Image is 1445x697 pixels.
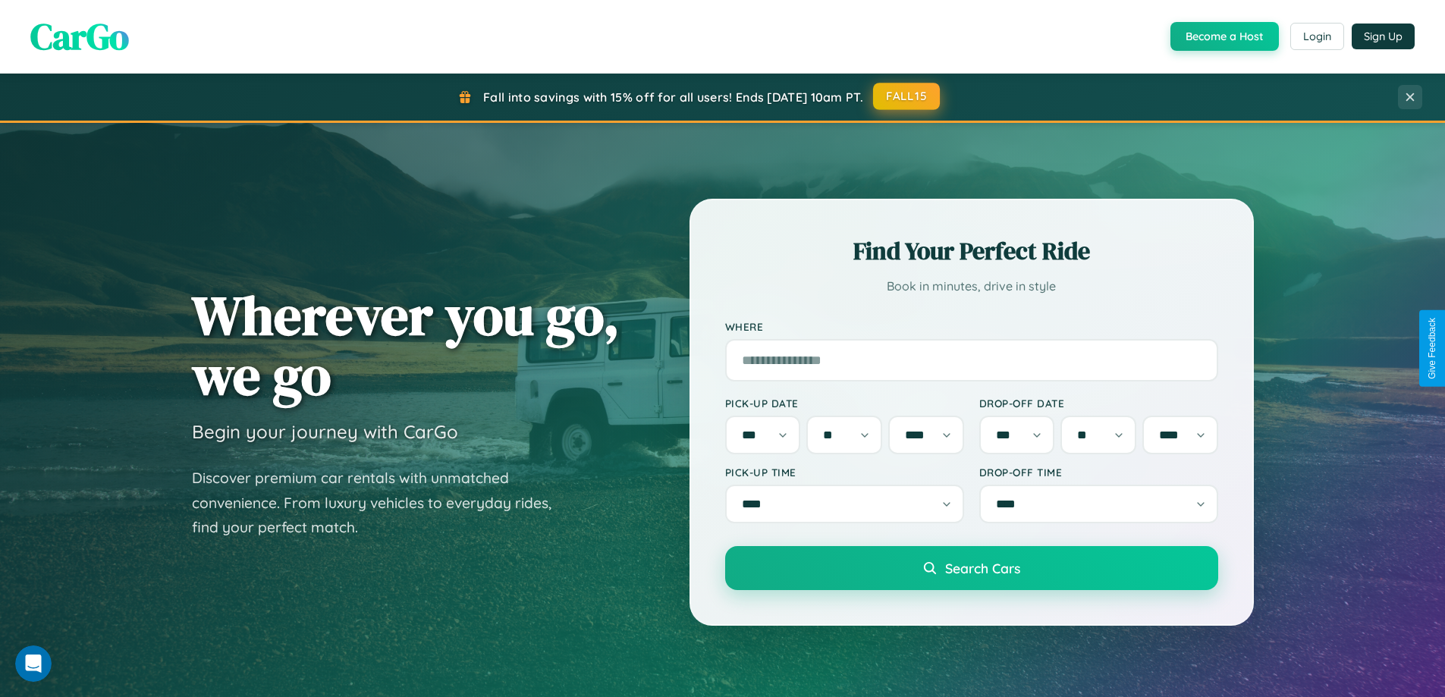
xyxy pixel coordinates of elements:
label: Where [725,320,1218,333]
p: Discover premium car rentals with unmatched convenience. From luxury vehicles to everyday rides, ... [192,466,571,540]
p: Book in minutes, drive in style [725,275,1218,297]
span: CarGo [30,11,129,61]
button: Login [1290,23,1344,50]
h1: Wherever you go, we go [192,285,620,405]
div: Give Feedback [1427,318,1437,379]
h2: Find Your Perfect Ride [725,234,1218,268]
label: Pick-up Time [725,466,964,479]
label: Pick-up Date [725,397,964,410]
button: FALL15 [873,83,940,110]
iframe: Intercom live chat [15,645,52,682]
span: Fall into savings with 15% off for all users! Ends [DATE] 10am PT. [483,89,863,105]
label: Drop-off Date [979,397,1218,410]
span: Search Cars [945,560,1020,576]
h3: Begin your journey with CarGo [192,420,458,443]
button: Become a Host [1170,22,1279,51]
button: Search Cars [725,546,1218,590]
label: Drop-off Time [979,466,1218,479]
button: Sign Up [1352,24,1415,49]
